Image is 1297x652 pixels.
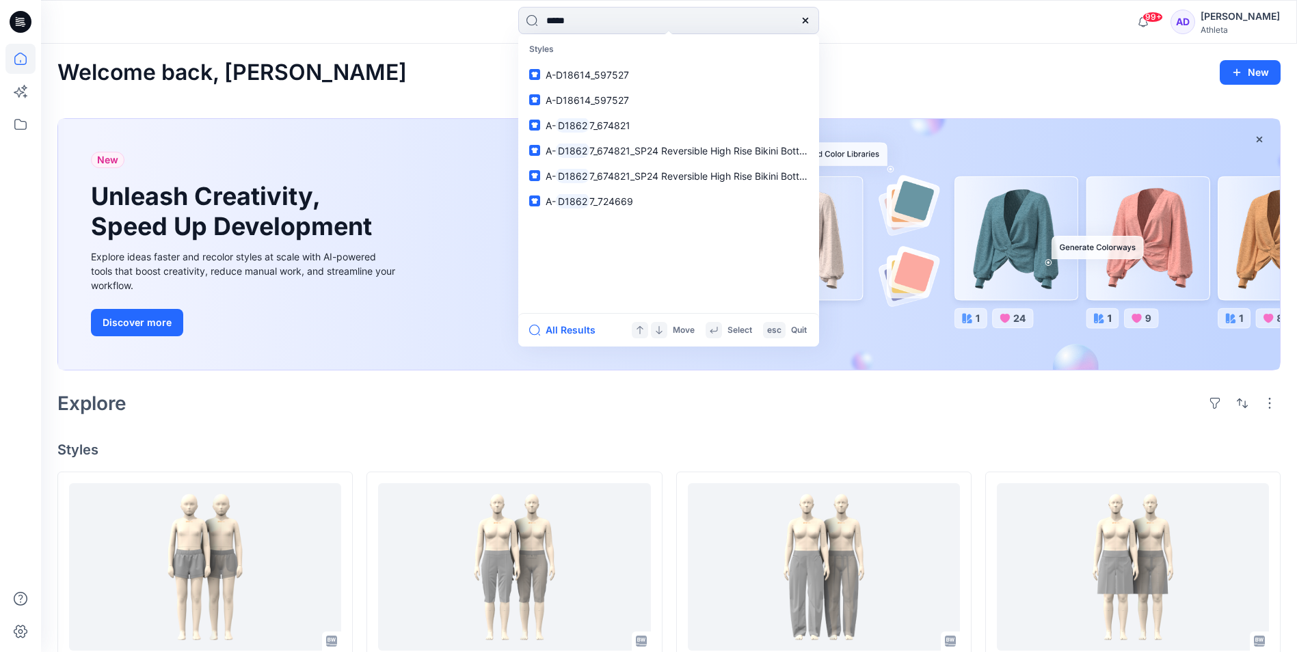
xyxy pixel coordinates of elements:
span: 99+ [1142,12,1163,23]
a: A-D18627_674821_SP24 Reversible High Rise Bikini Bottom Proto [DATE] [521,138,816,163]
span: New [97,152,118,168]
a: A-D80161_832245 [378,483,650,651]
span: 7_674821 [589,120,630,131]
span: A- [546,195,556,207]
h4: Styles [57,442,1281,458]
p: esc [767,323,781,338]
mark: D1862 [556,168,589,184]
div: [PERSON_NAME] [1201,8,1280,25]
button: New [1220,60,1281,85]
a: A-D18627_674821 [521,113,816,138]
a: A-D18627_724669 [521,189,816,214]
div: Athleta [1201,25,1280,35]
mark: D1862 [556,118,589,133]
span: 7_674821_SP24 Reversible High Rise Bikini Bottom Proto [DATE] [589,170,873,182]
a: A-D18614_597527 [521,87,816,113]
p: Quit [791,323,807,338]
div: Explore ideas faster and recolor styles at scale with AI-powered tools that boost creativity, red... [91,249,399,293]
p: Select [727,323,752,338]
h2: Welcome back, [PERSON_NAME] [57,60,407,85]
mark: D1862 [556,193,589,209]
mark: D1862 [556,143,589,159]
span: A-D18614_597527 [546,69,629,81]
a: A-D52980_833252 [69,483,341,651]
h2: Explore [57,392,126,414]
p: Styles [521,37,816,62]
span: A- [546,145,556,157]
span: 7_724669 [589,195,633,207]
h1: Unleash Creativity, Speed Up Development [91,182,378,241]
button: Discover more [91,309,183,336]
a: A-D18627_674821_SP24 Reversible High Rise Bikini Bottom Proto [DATE] [521,163,816,189]
p: Move [673,323,695,338]
a: A-D81502_832182 [688,483,960,651]
span: A- [546,170,556,182]
div: AD [1171,10,1195,34]
a: Discover more [91,309,399,336]
a: A-D18614_597527 [521,62,816,87]
span: 7_674821_SP24 Reversible High Rise Bikini Bottom Proto [DATE] [589,145,873,157]
span: A- [546,120,556,131]
button: All Results [529,322,604,338]
a: A-D80174_832199 [997,483,1269,651]
span: A-D18614_597527 [546,94,629,106]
